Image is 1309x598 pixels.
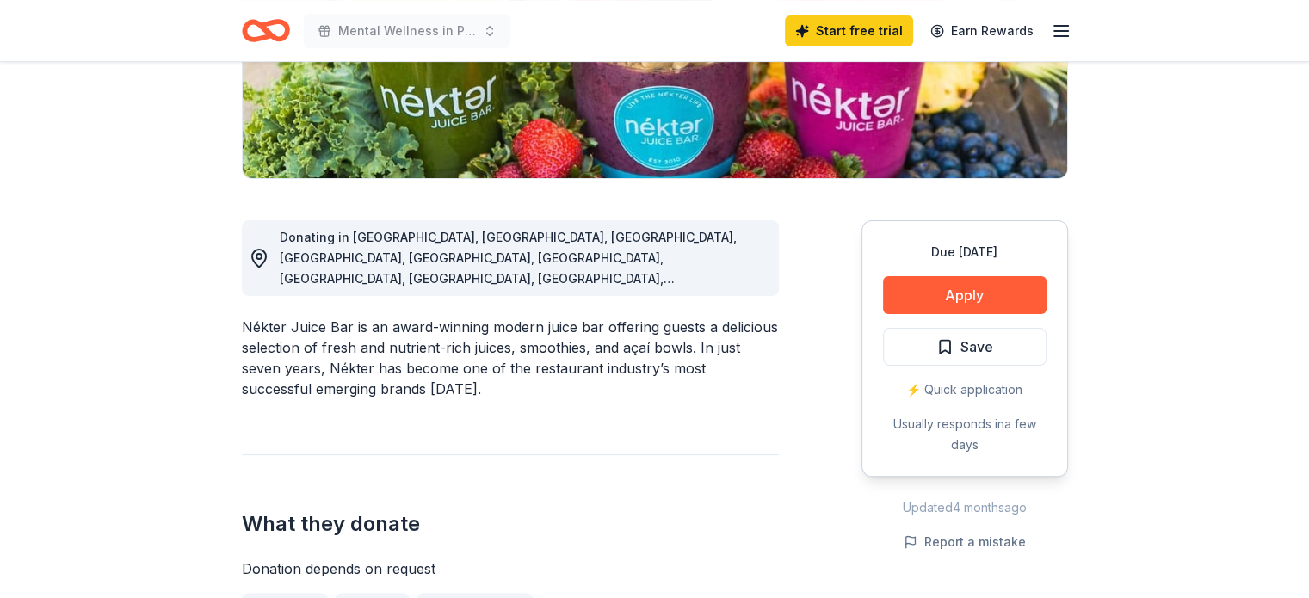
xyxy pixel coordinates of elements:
[883,242,1047,262] div: Due [DATE]
[242,558,779,579] div: Donation depends on request
[883,276,1047,314] button: Apply
[242,510,779,538] h2: What they donate
[883,414,1047,455] div: Usually responds in a few days
[883,328,1047,366] button: Save
[785,15,913,46] a: Start free trial
[960,336,993,358] span: Save
[920,15,1044,46] a: Earn Rewards
[280,230,737,410] span: Donating in [GEOGRAPHIC_DATA], [GEOGRAPHIC_DATA], [GEOGRAPHIC_DATA], [GEOGRAPHIC_DATA], [GEOGRAPH...
[338,21,476,41] span: Mental Wellness in Painting
[883,379,1047,400] div: ⚡️ Quick application
[242,10,290,51] a: Home
[904,532,1026,552] button: Report a mistake
[242,317,779,399] div: Nékter Juice Bar is an award-winning modern juice bar offering guests a delicious selection of fr...
[861,497,1068,518] div: Updated 4 months ago
[304,14,510,48] button: Mental Wellness in Painting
